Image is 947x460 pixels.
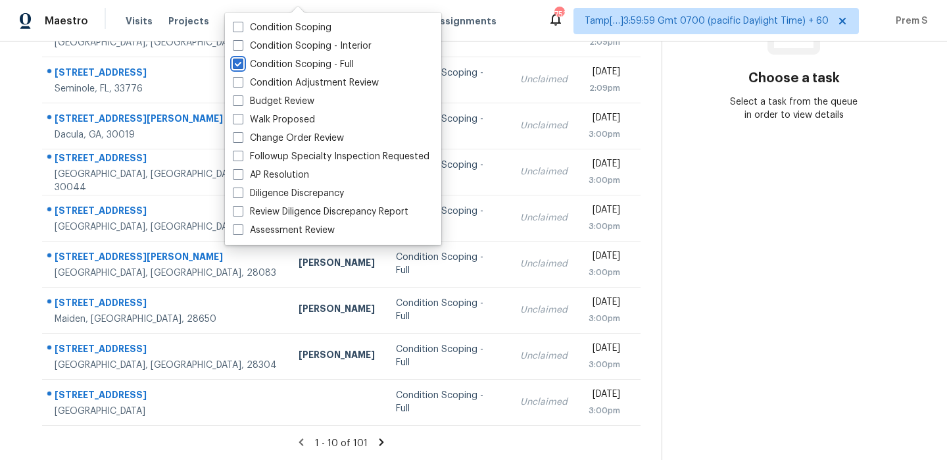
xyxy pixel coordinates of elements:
div: Seminole, FL, 33776 [55,82,278,95]
div: [DATE] [589,111,620,128]
div: Unclaimed [520,303,568,317]
div: [STREET_ADDRESS][PERSON_NAME] [55,112,278,128]
div: Unclaimed [520,349,568,363]
div: 3:00pm [589,220,620,233]
div: [DATE] [589,65,620,82]
div: [STREET_ADDRESS] [55,342,278,359]
div: [GEOGRAPHIC_DATA], [GEOGRAPHIC_DATA], 30331 [55,220,278,234]
div: Condition Scoping - Full [396,343,499,369]
label: Review Diligence Discrepancy Report [233,205,408,218]
div: Unclaimed [520,165,568,178]
div: Condition Scoping - Full [396,297,499,323]
div: 3:00pm [589,266,620,279]
div: [DATE] [589,249,620,266]
div: [STREET_ADDRESS][PERSON_NAME] [55,250,278,267]
div: [GEOGRAPHIC_DATA] [55,405,278,418]
div: Condition Scoping - Full [396,66,499,93]
div: Condition Scoping - Full [396,159,499,185]
div: 3:00pm [589,358,620,371]
div: Condition Scoping - Full [396,389,499,415]
div: [DATE] [589,295,620,312]
div: [STREET_ADDRESS] [55,151,278,168]
div: Condition Scoping - Full [396,205,499,231]
div: [GEOGRAPHIC_DATA], [GEOGRAPHIC_DATA], 30044 [55,168,278,194]
div: Select a task from the queue in order to view details [728,95,860,122]
div: Dacula, GA, 30019 [55,128,278,141]
div: [PERSON_NAME] [299,302,375,319]
label: Change Order Review [233,132,344,145]
label: Condition Scoping - Interior [233,39,372,53]
div: [STREET_ADDRESS] [55,388,278,405]
div: 2:09pm [589,36,620,49]
label: Condition Scoping [233,21,331,34]
div: [DATE] [589,388,620,404]
div: [GEOGRAPHIC_DATA], [GEOGRAPHIC_DATA], 28083 [55,267,278,280]
label: Budget Review [233,95,314,108]
span: Maestro [45,14,88,28]
div: Unclaimed [520,73,568,86]
div: [PERSON_NAME] [299,348,375,365]
div: Unclaimed [520,119,568,132]
span: Prem S [890,14,927,28]
label: Diligence Discrepancy [233,187,344,200]
span: Projects [168,14,209,28]
div: 3:00pm [589,312,620,325]
h3: Choose a task [748,72,840,85]
div: 753 [554,8,564,21]
div: [DATE] [589,157,620,174]
div: 3:00pm [589,174,620,187]
label: Walk Proposed [233,113,315,126]
div: [GEOGRAPHIC_DATA], [GEOGRAPHIC_DATA], 34771 [55,36,278,49]
div: 3:00pm [589,128,620,141]
span: 1 - 10 of 101 [315,439,368,448]
div: [STREET_ADDRESS] [55,296,278,313]
label: Assessment Review [233,224,335,237]
div: [GEOGRAPHIC_DATA], [GEOGRAPHIC_DATA], 28304 [55,359,278,372]
div: [DATE] [589,203,620,220]
label: Condition Adjustment Review [233,76,379,89]
div: Maiden, [GEOGRAPHIC_DATA], 28650 [55,313,278,326]
div: Unclaimed [520,211,568,224]
span: Visits [126,14,153,28]
label: Condition Scoping - Full [233,58,354,71]
div: Unclaimed [520,396,568,409]
div: 3:00pm [589,404,620,417]
div: Condition Scoping - Full [396,251,499,277]
label: Followup Specialty Inspection Requested [233,150,429,163]
span: Geo Assignments [411,14,497,28]
div: Unclaimed [520,257,568,270]
label: AP Resolution [233,168,309,182]
div: 2:09pm [589,82,620,95]
div: [STREET_ADDRESS] [55,66,278,82]
div: Condition Scoping - Full [396,113,499,139]
div: [PERSON_NAME] [299,256,375,272]
div: [DATE] [589,342,620,358]
span: Tamp[…]3:59:59 Gmt 0700 (pacific Daylight Time) + 60 [585,14,829,28]
div: [STREET_ADDRESS] [55,204,278,220]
